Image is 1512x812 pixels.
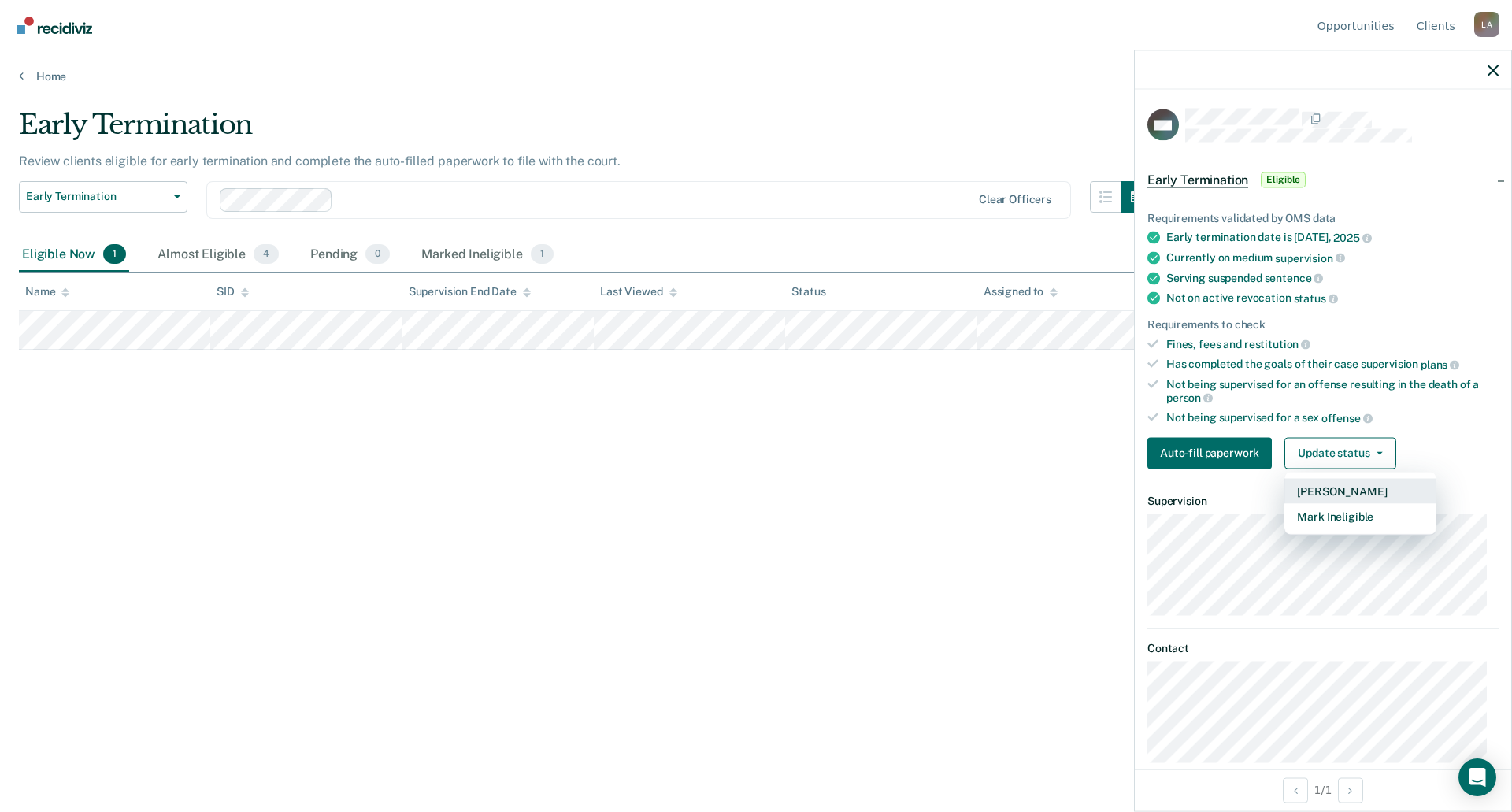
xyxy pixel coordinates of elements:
span: offense [1321,411,1373,424]
div: 1 / 1 [1135,769,1511,810]
div: Requirements to check [1147,317,1499,331]
a: Navigate to form link [1147,437,1278,469]
span: person [1166,391,1213,404]
span: 1 [531,244,554,265]
button: [PERSON_NAME] [1284,478,1436,503]
span: supervision [1275,251,1344,264]
div: Early Termination [19,109,1153,154]
dt: Contact [1147,642,1499,655]
div: Open Intercom Messenger [1458,758,1496,796]
div: Requirements validated by OMS data [1147,211,1499,224]
span: 2025 [1333,232,1371,244]
div: Dropdown Menu [1284,472,1436,535]
div: Not being supervised for an offense resulting in the death of a [1166,377,1499,404]
div: Has completed the goals of their case supervision [1166,358,1499,372]
span: status [1294,291,1338,304]
span: sentence [1265,272,1324,284]
span: 0 [365,244,390,265]
button: Previous Opportunity [1283,777,1308,803]
button: Mark Ineligible [1284,503,1436,528]
dt: Supervision [1147,494,1499,507]
div: Almost Eligible [154,238,282,273]
span: restitution [1244,338,1310,350]
button: Profile dropdown button [1474,12,1499,37]
div: Last Viewed [600,285,676,298]
div: Marked Ineligible [418,238,557,273]
span: 1 [103,244,126,265]
div: Fines, fees and [1166,337,1499,351]
span: Early Termination [1147,172,1248,187]
div: Serving suspended [1166,271,1499,285]
div: Status [791,285,825,298]
div: Assigned to [984,285,1058,298]
span: Eligible [1261,172,1306,187]
a: Home [19,69,1493,83]
img: Recidiviz [17,17,92,34]
div: Clear officers [979,193,1051,206]
div: Name [25,285,69,298]
div: Early TerminationEligible [1135,154,1511,205]
button: Update status [1284,437,1395,469]
span: Early Termination [26,190,168,203]
div: L A [1474,12,1499,37]
div: SID [217,285,249,298]
div: Not on active revocation [1166,291,1499,306]
span: 4 [254,244,279,265]
button: Next Opportunity [1338,777,1363,803]
div: Eligible Now [19,238,129,273]
div: Supervision End Date [409,285,531,298]
div: Not being supervised for a sex [1166,411,1499,425]
button: Auto-fill paperwork [1147,437,1272,469]
div: Currently on medium [1166,250,1499,265]
div: Early termination date is [DATE], [1166,231,1499,245]
div: Pending [307,238,393,273]
span: plans [1421,358,1459,370]
p: Review clients eligible for early termination and complete the auto-filled paperwork to file with... [19,154,621,169]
